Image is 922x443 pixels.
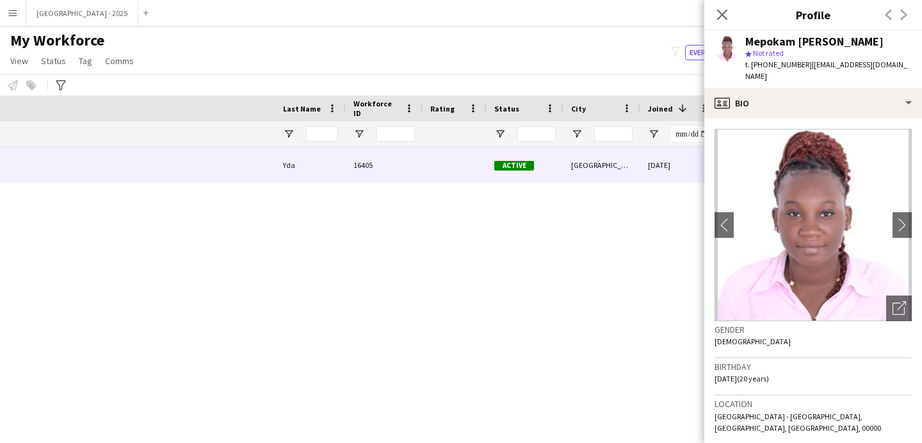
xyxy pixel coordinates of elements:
[283,128,295,140] button: Open Filter Menu
[36,53,71,69] a: Status
[685,45,753,60] button: Everyone12,893
[715,129,912,321] img: Crew avatar or photo
[100,53,139,69] a: Comms
[886,296,912,321] div: Open photos pop-in
[494,104,519,113] span: Status
[41,55,66,67] span: Status
[715,412,881,433] span: [GEOGRAPHIC_DATA] - [GEOGRAPHIC_DATA], [GEOGRAPHIC_DATA], [GEOGRAPHIC_DATA], 00000
[640,147,717,183] div: [DATE]
[715,361,912,372] h3: Birthday
[715,374,769,383] span: [DATE] (20 years)
[517,126,556,142] input: Status Filter Input
[494,128,506,140] button: Open Filter Menu
[745,60,907,81] span: | [EMAIL_ADDRESS][DOMAIN_NAME]
[571,128,583,140] button: Open Filter Menu
[704,88,922,119] div: Bio
[53,78,69,93] app-action-btn: Advanced filters
[648,104,673,113] span: Joined
[79,55,92,67] span: Tag
[353,99,400,118] span: Workforce ID
[10,31,104,50] span: My Workforce
[594,126,633,142] input: City Filter Input
[715,324,912,335] h3: Gender
[671,126,709,142] input: Joined Filter Input
[648,128,659,140] button: Open Filter Menu
[26,1,138,26] button: [GEOGRAPHIC_DATA] - 2025
[704,6,922,23] h3: Profile
[5,53,33,69] a: View
[753,48,784,58] span: Not rated
[745,60,812,69] span: t. [PHONE_NUMBER]
[283,104,321,113] span: Last Name
[571,104,586,113] span: City
[715,337,791,346] span: [DEMOGRAPHIC_DATA]
[715,398,912,410] h3: Location
[74,53,97,69] a: Tag
[275,147,346,183] div: Yda
[105,55,134,67] span: Comms
[346,147,423,183] div: 16405
[430,104,455,113] span: Rating
[353,128,365,140] button: Open Filter Menu
[10,55,28,67] span: View
[306,126,338,142] input: Last Name Filter Input
[494,161,534,171] span: Active
[745,36,884,47] div: Mepokam [PERSON_NAME]
[563,147,640,183] div: [GEOGRAPHIC_DATA]
[376,126,415,142] input: Workforce ID Filter Input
